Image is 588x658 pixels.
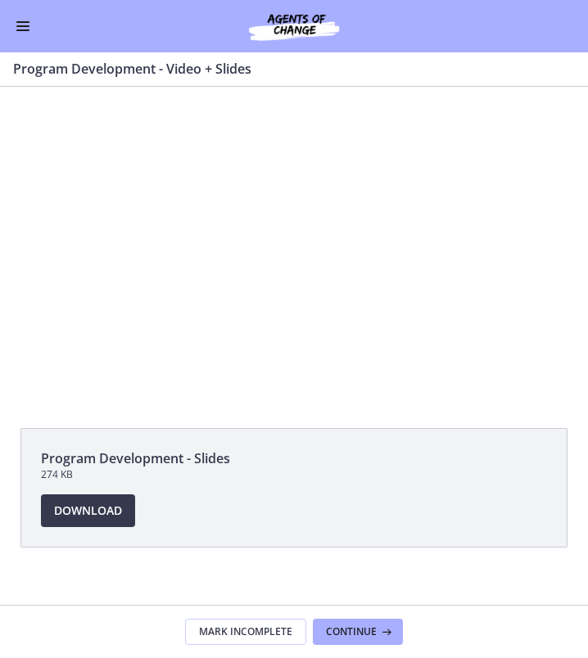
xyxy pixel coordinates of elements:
button: Enable menu [13,16,33,36]
span: Mark Incomplete [199,625,292,638]
span: Download [54,501,122,521]
a: Download [41,494,135,527]
span: Continue [326,625,377,638]
button: Continue [313,619,403,645]
span: Program Development - Slides [41,448,547,468]
button: Mark Incomplete [185,619,306,645]
span: 274 KB [41,468,547,481]
img: Agents of Change Social Work Test Prep [212,10,376,43]
h3: Program Development - Video + Slides [13,59,555,79]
